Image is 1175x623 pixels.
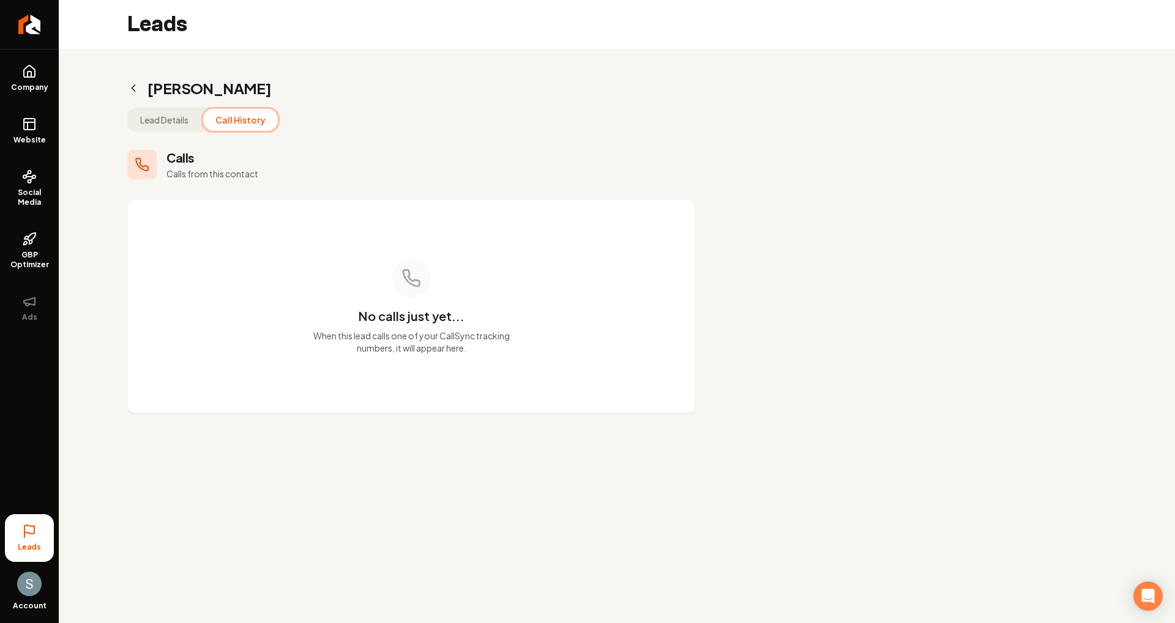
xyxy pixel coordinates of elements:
[9,135,51,145] span: Website
[18,15,41,34] img: Rebolt Logo
[166,149,695,166] h3: Calls
[128,109,201,131] button: Lead Details
[5,188,54,207] span: Social Media
[5,284,54,332] button: Ads
[166,168,695,180] p: Calls from this contact
[5,250,54,270] span: GBP Optimizer
[17,567,42,596] button: Open user button
[5,54,54,102] a: Company
[203,109,278,131] button: Call History
[358,308,464,325] h3: No calls just yet...
[5,107,54,155] a: Website
[17,312,42,322] span: Ads
[1133,581,1163,611] div: Open Intercom Messenger
[294,330,529,354] p: When this lead calls one of your CallSync tracking numbers, it will appear here.
[5,514,54,562] a: Leads
[127,78,695,98] h2: [PERSON_NAME]
[17,572,42,596] img: Saygun Erkaraman
[6,83,53,92] span: Company
[127,12,187,37] h2: Leads
[18,542,41,552] span: Leads
[5,160,54,217] a: Social Media
[13,601,47,611] span: Account
[5,222,54,279] a: GBP Optimizer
